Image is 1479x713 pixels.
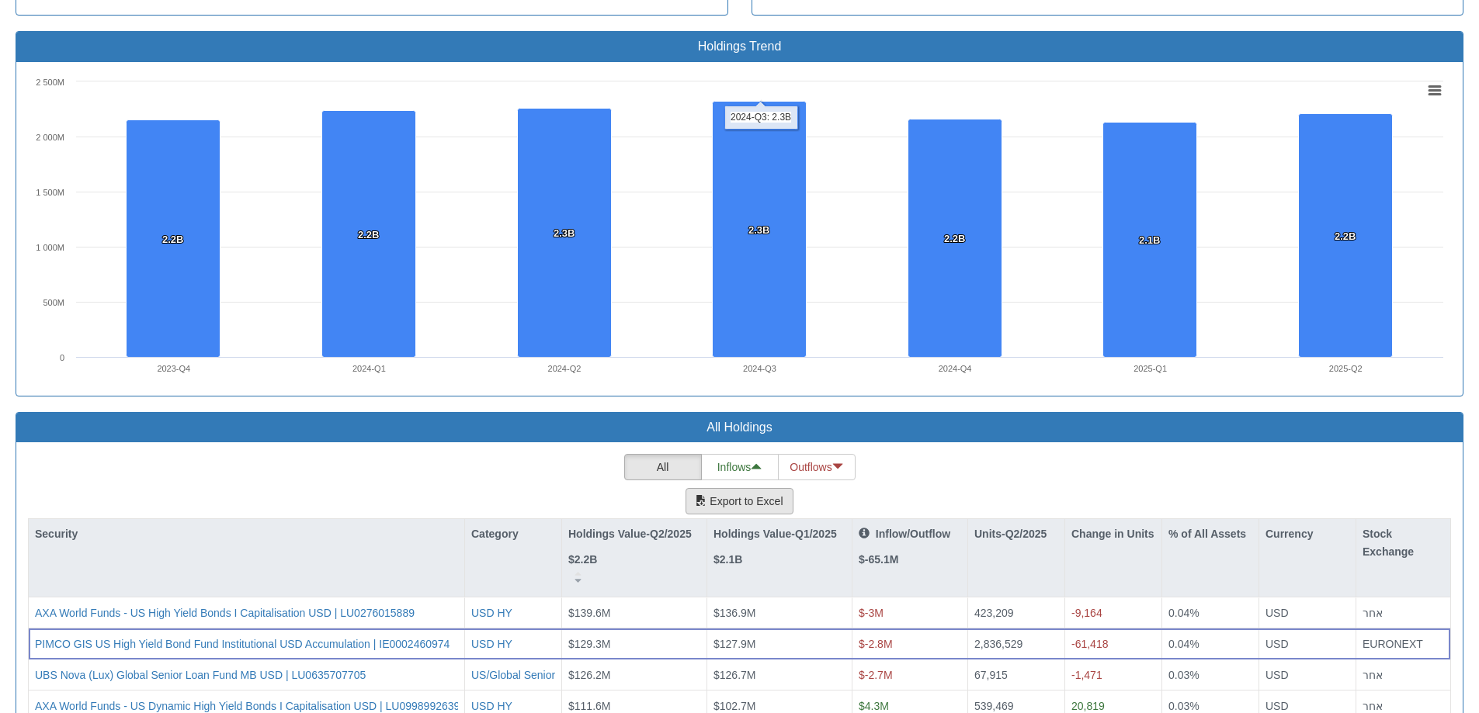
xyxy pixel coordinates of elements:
div: Currency [1259,519,1356,549]
div: USD [1265,636,1349,652]
div: אחר [1363,667,1444,683]
h3: Holdings Trend [28,40,1451,54]
div: Stock Exchange [1356,519,1450,566]
div: USD [1265,667,1349,683]
span: $127.9M [713,638,755,650]
div: -9,164 [1071,605,1155,621]
text: 0 [60,353,64,362]
button: US/Global Senior Loans [471,667,588,683]
span: $126.2M [568,669,610,681]
button: PIMCO GIS US High Yield Bond Fund Institutional USD Accumulation | IE0002460974 [35,636,450,652]
tspan: 2.3B [748,224,769,236]
strong: $2.1B [713,553,742,566]
div: 0.04% [1168,605,1252,621]
span: $102.7M [713,700,755,712]
strong: $-65.1M [859,553,898,566]
tspan: 2.2B [944,233,965,244]
p: Holdings Value-Q1/2025 [713,525,837,542]
button: Outflows [778,454,856,480]
div: USD [1265,605,1349,621]
div: Category [465,519,561,549]
tspan: 2 000M [36,133,64,142]
div: Security [29,519,464,549]
tspan: 2.2B [162,234,183,245]
strong: $2.2B [568,553,597,566]
div: 2,836,529 [974,636,1058,652]
div: אחר [1363,605,1444,621]
div: -61,418 [1071,636,1155,652]
button: Inflows [701,454,779,480]
tspan: 1 000M [36,243,64,252]
span: $126.7M [713,669,755,681]
tspan: 2 500M [36,78,64,87]
p: Inflow/Outflow [859,525,950,542]
text: 2024-Q4 [939,364,972,373]
button: AXA World Funds - US High Yield Bonds I Capitalisation USD | LU0276015889 [35,605,415,621]
button: USD HY [471,605,512,621]
span: $-2.7M [859,669,893,681]
button: UBS Nova (Lux) Global Senior Loan Fund MB USD | LU0635707705 [35,667,366,683]
h3: All Holdings [28,421,1451,434]
span: $-2.8M [859,638,893,650]
div: 0.04% [1168,636,1252,652]
text: 2023-Q4 [157,364,190,373]
div: -1,471 [1071,667,1155,683]
div: % of All Assets [1162,519,1259,566]
tspan: 1 500M [36,188,64,197]
span: $139.6M [568,607,610,619]
div: 0.03% [1168,667,1252,683]
span: $129.3M [568,638,610,650]
span: $-3M [859,607,884,619]
p: Holdings Value-Q2/2025 [568,525,692,542]
text: 2024-Q2 [548,364,582,373]
tspan: 2.2B [1335,230,1356,242]
tspan: 2.1B [1139,234,1160,246]
div: 423,209 [974,605,1058,621]
button: Export to Excel [686,488,793,514]
text: 2024-Q1 [352,364,386,373]
text: 2025-Q2 [1329,364,1363,373]
text: 2025-Q1 [1134,364,1167,373]
text: 2024-Q3 [743,364,776,373]
tspan: 2.3B [554,227,575,239]
div: EURONEXT [1363,636,1444,652]
button: USD HY [471,636,512,652]
span: $111.6M [568,700,610,712]
tspan: 2.2B [358,229,379,241]
text: 500M [43,298,64,307]
div: 67,915 [974,667,1058,683]
p: Change in Units [1071,525,1154,542]
span: $136.9M [713,607,755,619]
button: All [624,454,702,480]
p: Units-Q2/2025 [974,525,1047,542]
span: $4.3M [859,700,889,712]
